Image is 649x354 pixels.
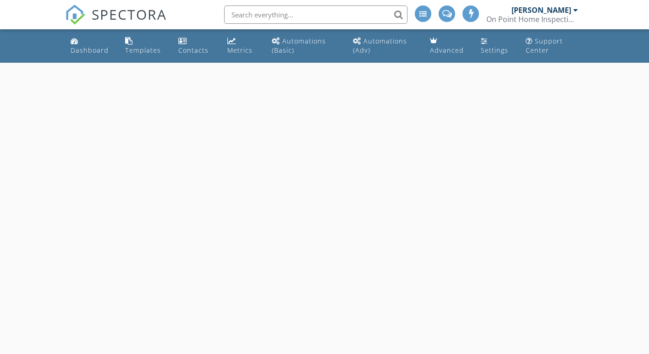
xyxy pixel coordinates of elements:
div: Contacts [178,46,209,54]
div: [PERSON_NAME] [511,5,571,15]
a: Automations (Advanced) [349,33,419,59]
div: Automations (Basic) [272,37,326,54]
a: Dashboard [67,33,115,59]
img: The Best Home Inspection Software - Spectora [65,5,85,25]
a: Metrics [224,33,261,59]
a: Automations (Basic) [268,33,342,59]
input: Search everything... [224,5,407,24]
div: Templates [125,46,161,54]
div: Automations (Adv) [353,37,407,54]
span: SPECTORA [92,5,167,24]
div: Advanced [430,46,464,54]
a: Templates [121,33,167,59]
a: SPECTORA [65,12,167,32]
div: On Point Home Inspection Services [486,15,578,24]
div: Metrics [227,46,253,54]
div: Settings [481,46,508,54]
a: Contacts [175,33,216,59]
a: Support Center [522,33,582,59]
div: Dashboard [71,46,109,54]
a: Settings [477,33,515,59]
div: Support Center [526,37,563,54]
a: Advanced [426,33,470,59]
